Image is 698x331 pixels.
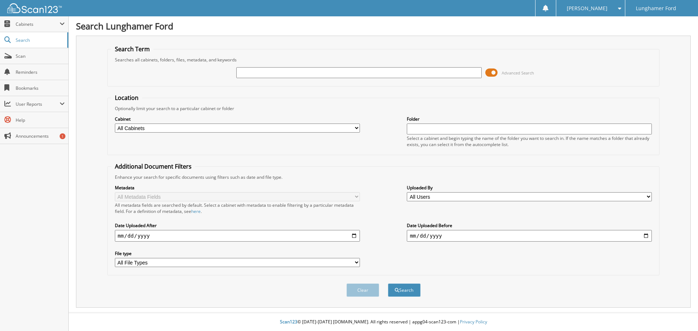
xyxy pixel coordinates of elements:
label: Metadata [115,185,360,191]
div: 1 [60,133,65,139]
label: File type [115,250,360,257]
input: end [407,230,652,242]
legend: Search Term [111,45,153,53]
input: start [115,230,360,242]
h1: Search Lunghamer Ford [76,20,691,32]
span: Scan [16,53,65,59]
label: Folder [407,116,652,122]
span: Reminders [16,69,65,75]
label: Date Uploaded Before [407,222,652,229]
label: Uploaded By [407,185,652,191]
span: Search [16,37,64,43]
button: Search [388,283,421,297]
a: here [191,208,201,214]
img: scan123-logo-white.svg [7,3,62,13]
span: Help [16,117,65,123]
label: Cabinet [115,116,360,122]
span: Bookmarks [16,85,65,91]
label: Date Uploaded After [115,222,360,229]
span: [PERSON_NAME] [567,6,607,11]
span: User Reports [16,101,60,107]
span: Advanced Search [502,70,534,76]
span: Scan123 [280,319,297,325]
button: Clear [346,283,379,297]
span: Announcements [16,133,65,139]
span: Cabinets [16,21,60,27]
span: Lunghamer Ford [636,6,676,11]
a: Privacy Policy [460,319,487,325]
div: Optionally limit your search to a particular cabinet or folder [111,105,656,112]
div: © [DATE]-[DATE] [DOMAIN_NAME]. All rights reserved | appg04-scan123-com | [69,313,698,331]
div: Select a cabinet and begin typing the name of the folder you want to search in. If the name match... [407,135,652,148]
legend: Location [111,94,142,102]
div: All metadata fields are searched by default. Select a cabinet with metadata to enable filtering b... [115,202,360,214]
div: Searches all cabinets, folders, files, metadata, and keywords [111,57,656,63]
legend: Additional Document Filters [111,162,195,170]
div: Enhance your search for specific documents using filters such as date and file type. [111,174,656,180]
